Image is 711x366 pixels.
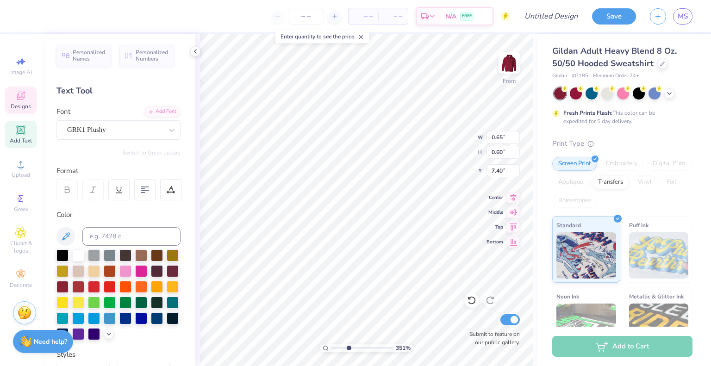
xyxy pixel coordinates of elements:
div: Digital Print [647,157,692,171]
span: Gildan [552,72,567,80]
img: Front [500,54,518,72]
span: Gildan Adult Heavy Blend 8 Oz. 50/50 Hooded Sweatshirt [552,45,677,69]
div: Add Font [144,106,181,117]
div: This color can be expedited for 5 day delivery. [563,109,677,125]
div: Styles [56,349,181,360]
strong: Fresh Prints Flash: [563,109,612,117]
span: Add Text [10,137,32,144]
span: FREE [462,13,472,19]
div: Transfers [592,175,629,189]
label: Submit to feature on our public gallery. [464,330,520,347]
div: Embroidery [600,157,644,171]
span: Center [486,194,503,201]
span: Designs [11,103,31,110]
span: – – [384,12,402,21]
input: Untitled Design [517,7,585,25]
strong: Need help? [34,337,67,346]
span: Decorate [10,281,32,289]
div: Applique [552,175,589,189]
span: Upload [12,171,30,179]
img: Metallic & Glitter Ink [629,304,689,350]
span: Personalized Names [73,49,106,62]
div: Print Type [552,138,692,149]
span: Bottom [486,239,503,245]
div: Format [56,166,181,176]
button: Save [592,8,636,25]
div: Color [56,210,181,220]
img: Puff Ink [629,232,689,279]
span: Greek [14,205,28,213]
span: Puff Ink [629,220,649,230]
span: Metallic & Glitter Ink [629,292,684,301]
span: – – [354,12,373,21]
span: # G185 [572,72,588,80]
span: Image AI [10,68,32,76]
span: Middle [486,209,503,216]
input: – – [288,8,324,25]
label: Font [56,106,70,117]
span: Top [486,224,503,230]
span: Neon Ink [556,292,579,301]
div: Vinyl [632,175,658,189]
span: Clipart & logos [5,240,37,254]
span: N/A [445,12,456,21]
span: Personalized Numbers [136,49,168,62]
span: 351 % [396,344,411,352]
div: Front [503,77,516,85]
div: Text Tool [56,85,181,97]
div: Screen Print [552,157,597,171]
img: Neon Ink [556,304,616,350]
div: Enter quantity to see the price. [275,30,369,43]
span: MS [678,11,688,22]
img: Standard [556,232,616,279]
div: Foil [661,175,682,189]
span: Minimum Order: 24 + [593,72,639,80]
div: Rhinestones [552,194,597,208]
span: Standard [556,220,581,230]
a: MS [673,8,692,25]
input: e.g. 7428 c [82,227,181,246]
button: Switch to Greek Letters [123,149,181,156]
